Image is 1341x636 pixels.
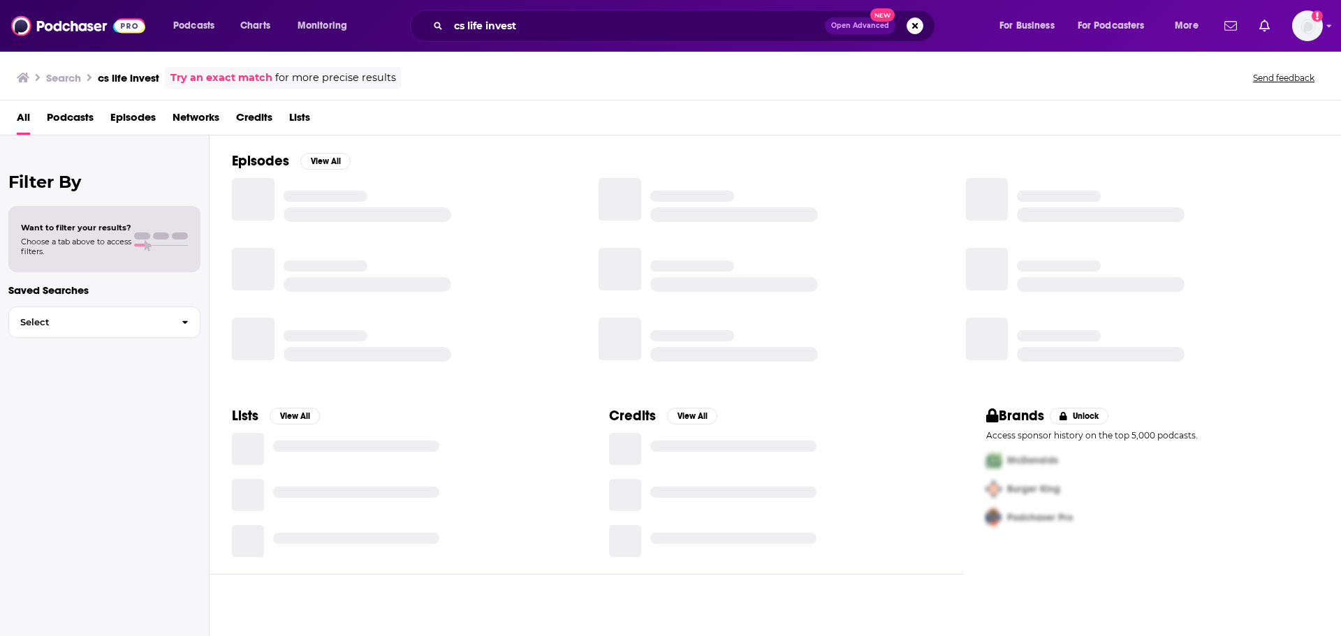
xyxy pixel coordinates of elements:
[231,15,279,37] a: Charts
[1292,10,1323,41] button: Show profile menu
[981,446,1007,475] img: First Pro Logo
[1078,16,1145,36] span: For Podcasters
[1254,14,1275,38] a: Show notifications dropdown
[1312,10,1323,22] svg: Add a profile image
[11,13,145,39] img: Podchaser - Follow, Share and Rate Podcasts
[232,152,351,170] a: EpisodesView All
[98,71,159,84] h3: cs life invest
[1292,10,1323,41] span: Logged in as patiencebaldacci
[232,407,258,424] h2: Lists
[21,223,131,232] span: Want to filter your results?
[298,16,347,36] span: Monitoring
[986,430,1319,441] p: Access sponsor history on the top 5,000 podcasts.
[46,71,81,84] h3: Search
[17,106,30,135] a: All
[1249,72,1319,84] button: Send feedback
[8,306,200,338] button: Select
[21,237,131,256] span: Choose a tab above to access filters.
[289,106,310,135] a: Lists
[1165,15,1216,37] button: open menu
[609,407,717,424] a: CreditsView All
[236,106,272,135] a: Credits
[288,15,365,37] button: open menu
[448,15,825,37] input: Search podcasts, credits, & more...
[981,475,1007,503] img: Second Pro Logo
[8,283,200,297] p: Saved Searches
[1175,16,1199,36] span: More
[232,407,320,424] a: ListsView All
[1292,10,1323,41] img: User Profile
[47,106,94,135] a: Podcasts
[170,70,272,86] a: Try an exact match
[9,318,170,327] span: Select
[986,407,1044,424] h2: Brands
[232,152,289,170] h2: Episodes
[1007,512,1073,524] span: Podchaser Pro
[990,15,1072,37] button: open menu
[423,10,948,42] div: Search podcasts, credits, & more...
[667,408,717,424] button: View All
[1219,14,1243,38] a: Show notifications dropdown
[1007,483,1060,495] span: Burger King
[270,408,320,424] button: View All
[1069,15,1165,37] button: open menu
[173,106,219,135] a: Networks
[1007,454,1058,466] span: McDonalds
[300,153,351,170] button: View All
[1050,408,1109,424] button: Unlock
[999,16,1055,36] span: For Business
[173,16,214,36] span: Podcasts
[981,503,1007,532] img: Third Pro Logo
[609,407,656,424] h2: Credits
[110,106,156,135] a: Episodes
[8,172,200,192] h2: Filter By
[240,16,270,36] span: Charts
[825,17,895,34] button: Open AdvancedNew
[275,70,396,86] span: for more precise results
[870,8,895,22] span: New
[831,22,889,29] span: Open Advanced
[163,15,233,37] button: open menu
